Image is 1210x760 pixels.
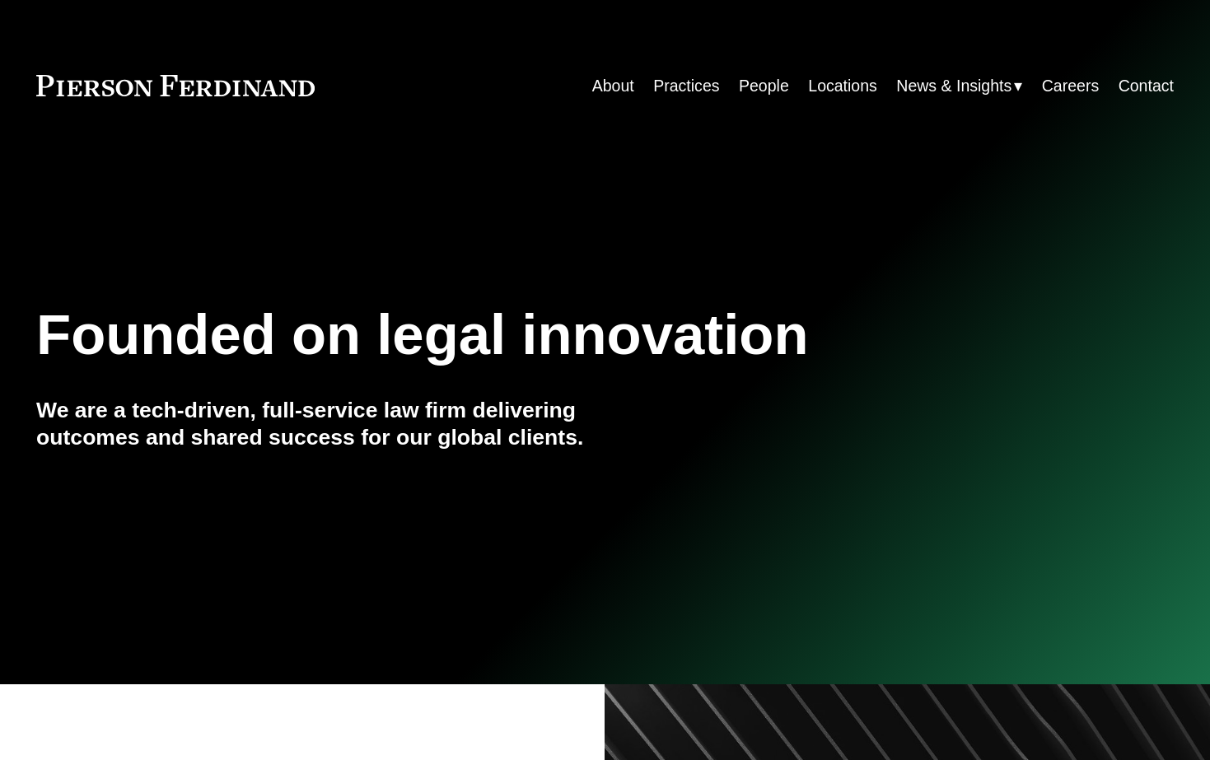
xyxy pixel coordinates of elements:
[896,70,1022,102] a: folder dropdown
[1119,70,1174,102] a: Contact
[808,70,877,102] a: Locations
[592,70,634,102] a: About
[36,397,605,452] h4: We are a tech-driven, full-service law firm delivering outcomes and shared success for our global...
[1042,70,1099,102] a: Careers
[896,72,1011,100] span: News & Insights
[36,303,984,368] h1: Founded on legal innovation
[653,70,719,102] a: Practices
[739,70,789,102] a: People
